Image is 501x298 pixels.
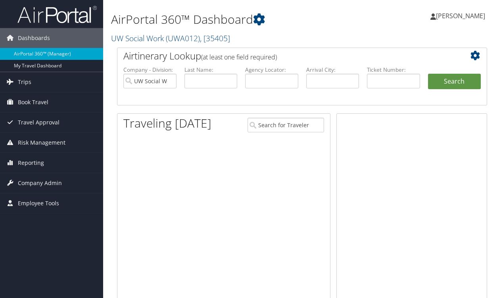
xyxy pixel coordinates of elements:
[17,5,97,24] img: airportal-logo.png
[18,153,44,173] span: Reporting
[436,11,485,20] span: [PERSON_NAME]
[184,66,238,74] label: Last Name:
[123,115,211,132] h1: Traveling [DATE]
[18,72,31,92] span: Trips
[428,74,481,90] button: Search
[123,49,450,63] h2: Airtinerary Lookup
[18,92,48,112] span: Book Travel
[111,11,366,28] h1: AirPortal 360™ Dashboard
[111,33,230,44] a: UW Social Work
[248,118,324,132] input: Search for Traveler
[18,28,50,48] span: Dashboards
[18,133,65,153] span: Risk Management
[306,66,359,74] label: Arrival City:
[18,173,62,193] span: Company Admin
[200,33,230,44] span: , [ 35405 ]
[123,66,177,74] label: Company - Division:
[430,4,493,28] a: [PERSON_NAME]
[18,193,59,213] span: Employee Tools
[166,33,200,44] span: ( UWA012 )
[201,53,277,61] span: (at least one field required)
[245,66,298,74] label: Agency Locator:
[18,113,60,132] span: Travel Approval
[367,66,420,74] label: Ticket Number:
